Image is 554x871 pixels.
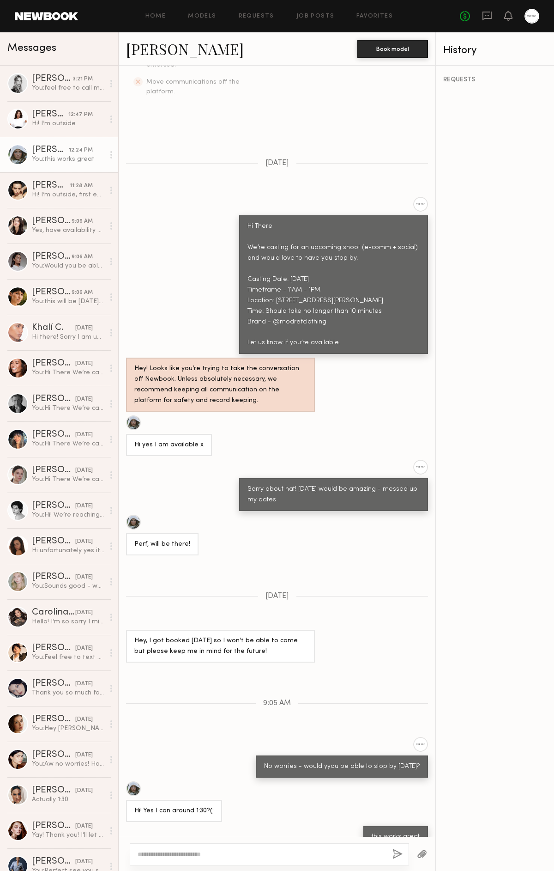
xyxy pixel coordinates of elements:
[32,368,104,377] div: You: Hi There We’re casting for an upcoming shoot (e-comm + social) and would love to have you st...
[75,537,93,546] div: [DATE]
[75,858,93,866] div: [DATE]
[32,679,75,688] div: [PERSON_NAME]
[134,636,307,657] div: Hey, I got booked [DATE] so I won’t be able to come but please keep me in mind for the future!
[32,617,104,626] div: Hello! I’m so sorry I missed this! Thank you so much for reaching out! I would love to come by if...
[75,751,93,760] div: [DATE]
[32,359,75,368] div: [PERSON_NAME]
[239,13,274,19] a: Requests
[32,831,104,840] div: Yay! Thank you! I’ll let you know when I’m heading that way. Just finishing up some emails now.
[134,364,307,406] div: Hey! Looks like you’re trying to take the conversation off Newbook. Unless absolutely necessary, ...
[32,430,75,439] div: [PERSON_NAME]
[72,253,93,262] div: 9:06 AM
[75,359,93,368] div: [DATE]
[126,39,244,59] a: [PERSON_NAME]
[32,501,75,511] div: [PERSON_NAME]
[32,466,75,475] div: [PERSON_NAME]
[264,761,420,772] div: No worries - would yyou be able to stop by [DATE]?
[32,644,75,653] div: [PERSON_NAME]
[32,822,75,831] div: [PERSON_NAME]
[32,475,104,484] div: You: Hi There We’re casting for an upcoming shoot (e-comm + social) and would love to have you st...
[75,680,93,688] div: [DATE]
[7,43,56,54] span: Messages
[145,13,166,19] a: Home
[75,822,93,831] div: [DATE]
[32,262,104,270] div: You: Would you be able to do [DATE]?
[372,832,420,842] div: this works great
[75,715,93,724] div: [DATE]
[32,760,104,768] div: You: Aw no worries! Hope you get better!
[357,44,428,52] a: Book model
[32,608,75,617] div: Carolina U.
[69,146,93,155] div: 12:24 PM
[32,288,72,297] div: [PERSON_NAME]
[32,190,104,199] div: Hi! I’m outside, first entrance ?
[32,297,104,306] div: You: this will be [DATE] [DATE]!
[32,110,68,119] div: [PERSON_NAME]
[247,221,420,348] div: Hi There We’re casting for an upcoming shoot (e-comm + social) and would love to have you stop by...
[75,573,93,582] div: [DATE]
[32,857,75,866] div: [PERSON_NAME]
[32,323,75,333] div: Khalí C.
[134,539,190,550] div: Perf, will be there!
[32,333,104,341] div: Hi there! Sorry I am unavailable. I’m in [GEOGRAPHIC_DATA] until 25th
[296,13,335,19] a: Job Posts
[32,750,75,760] div: [PERSON_NAME]
[75,609,93,617] div: [DATE]
[146,79,240,95] span: Move communications off the platform.
[32,786,75,795] div: [PERSON_NAME]
[70,182,93,190] div: 11:28 AM
[32,404,104,413] div: You: Hi There We’re casting for an upcoming shoot (e-comm + social) and would love to have you st...
[32,715,75,724] div: [PERSON_NAME]
[32,181,70,190] div: [PERSON_NAME]
[32,511,104,519] div: You: Hi! We’re reaching out from [GEOGRAPHIC_DATA]—we’d love to see if you’re available to stop b...
[32,395,75,404] div: [PERSON_NAME]
[32,252,72,262] div: [PERSON_NAME]
[72,217,93,226] div: 9:06 AM
[75,644,93,653] div: [DATE]
[75,324,93,333] div: [DATE]
[32,653,104,662] div: You: Feel free to text me at [PHONE_NUMBER] once you're on your way!
[75,431,93,439] div: [DATE]
[75,395,93,404] div: [DATE]
[75,466,93,475] div: [DATE]
[72,288,93,297] div: 9:06 AM
[75,786,93,795] div: [DATE]
[32,226,104,235] div: Yes, have availability all day
[32,724,104,733] div: You: Hey [PERSON_NAME]! Will you still be coming in [DATE]?
[73,75,93,84] div: 3:21 PM
[32,582,104,591] div: You: Sounds good - we are here
[32,439,104,448] div: You: Hi There We’re casting for an upcoming shoot (e-comm + social) and would love to have you st...
[32,688,104,697] div: Thank you so much for having me [DATE], if you’re interested in collaborating on social media too...
[265,592,289,600] span: [DATE]
[32,537,75,546] div: [PERSON_NAME]
[247,484,420,506] div: Sorry about hat! [DATE] would be amazing - messed up my dates
[134,806,214,816] div: Hi! Yes I can around 1:30?(:
[263,700,291,707] span: 9:05 AM
[265,159,289,167] span: [DATE]
[32,84,104,92] div: You: feel free to call me at [PHONE_NUMBER]
[356,13,393,19] a: Favorites
[443,45,547,56] div: History
[32,546,104,555] div: Hi unfortunately yes it would have to be through my agency storm for any LA based job.
[32,74,73,84] div: [PERSON_NAME]
[32,119,104,128] div: Hi! I’m outside
[32,573,75,582] div: [PERSON_NAME]
[443,77,547,83] div: REQUESTS
[75,502,93,511] div: [DATE]
[134,440,204,451] div: Hi yes I am available x
[32,155,104,164] div: You: this works great
[32,146,69,155] div: [PERSON_NAME]
[357,40,428,58] button: Book model
[188,13,216,19] a: Models
[32,217,72,226] div: [PERSON_NAME]
[32,795,104,804] div: Actually 1:30
[68,110,93,119] div: 12:47 PM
